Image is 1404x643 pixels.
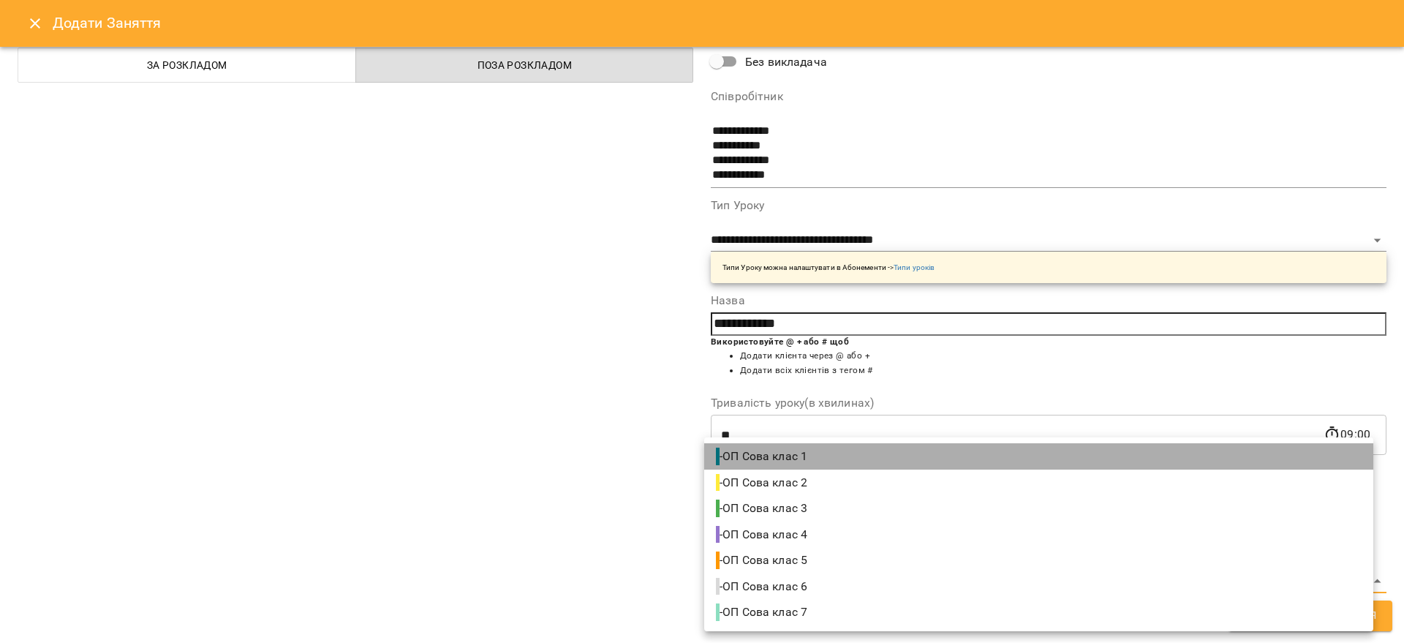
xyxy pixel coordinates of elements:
span: - ОП Сова клас 3 [716,500,810,517]
span: - ОП Сова клас 5 [716,552,810,569]
span: - ОП Сова клас 2 [716,474,810,492]
span: - ОП Сова клас 7 [716,603,810,621]
span: - ОП Сова клас 4 [716,526,810,544]
span: - ОП Сова клас 1 [716,448,810,465]
span: - ОП Сова клас 6 [716,578,810,595]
